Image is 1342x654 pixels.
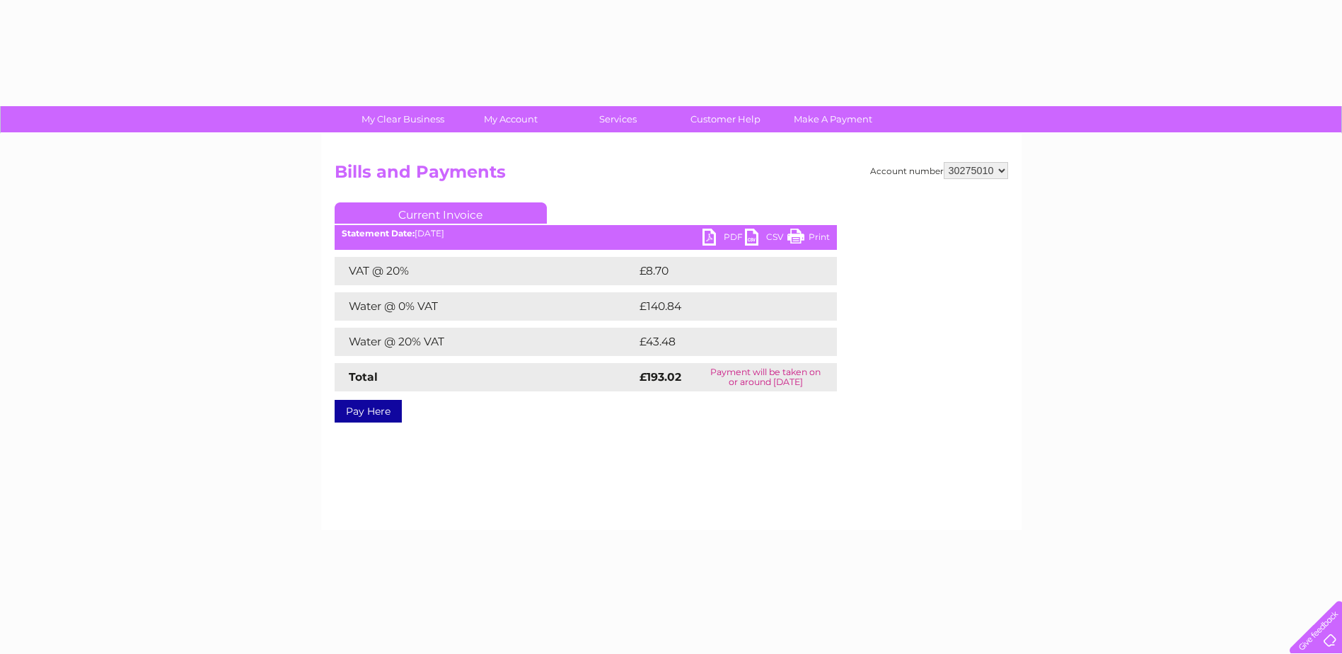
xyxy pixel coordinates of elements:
[695,363,837,391] td: Payment will be taken on or around [DATE]
[345,106,461,132] a: My Clear Business
[640,370,681,384] strong: £193.02
[342,228,415,239] b: Statement Date:
[636,257,804,285] td: £8.70
[452,106,569,132] a: My Account
[702,229,745,249] a: PDF
[787,229,830,249] a: Print
[335,162,1008,189] h2: Bills and Payments
[335,328,636,356] td: Water @ 20% VAT
[870,162,1008,179] div: Account number
[745,229,787,249] a: CSV
[560,106,676,132] a: Services
[349,370,378,384] strong: Total
[335,400,402,423] a: Pay Here
[335,202,547,224] a: Current Invoice
[636,292,811,321] td: £140.84
[667,106,784,132] a: Customer Help
[636,328,809,356] td: £43.48
[335,257,636,285] td: VAT @ 20%
[775,106,891,132] a: Make A Payment
[335,292,636,321] td: Water @ 0% VAT
[335,229,837,239] div: [DATE]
